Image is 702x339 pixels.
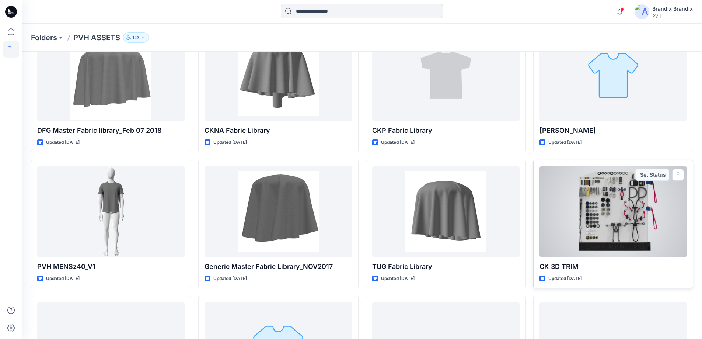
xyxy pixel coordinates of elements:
[372,262,520,272] p: TUG Fabric Library
[539,262,687,272] p: CK 3D TRIM
[37,30,185,121] a: DFG Master Fabric library_Feb 07 2018
[381,139,415,146] p: Updated [DATE]
[46,275,80,283] p: Updated [DATE]
[652,13,693,19] div: PVH
[132,34,140,42] p: 123
[548,139,582,146] p: Updated [DATE]
[213,139,247,146] p: Updated [DATE]
[652,4,693,13] div: Brandix Brandix
[205,166,352,257] a: Generic Master Fabric Library_NOV2017
[539,125,687,136] p: [PERSON_NAME]
[46,139,80,146] p: Updated [DATE]
[31,32,57,43] a: Folders
[205,30,352,121] a: CKNA Fabric Library
[123,32,149,43] button: 123
[37,262,185,272] p: PVH MENSz40_V1
[381,275,415,283] p: Updated [DATE]
[213,275,247,283] p: Updated [DATE]
[372,125,520,136] p: CKP Fabric Library
[37,125,185,136] p: DFG Master Fabric library_Feb 07 2018
[372,30,520,121] a: CKP Fabric Library
[205,262,352,272] p: Generic Master Fabric Library_NOV2017
[37,166,185,257] a: PVH MENSz40_V1
[205,125,352,136] p: CKNA Fabric Library
[539,30,687,121] a: Tommy Trim
[635,4,649,19] img: avatar
[539,166,687,257] a: CK 3D TRIM
[73,32,120,43] p: PVH ASSETS
[548,275,582,283] p: Updated [DATE]
[372,166,520,257] a: TUG Fabric Library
